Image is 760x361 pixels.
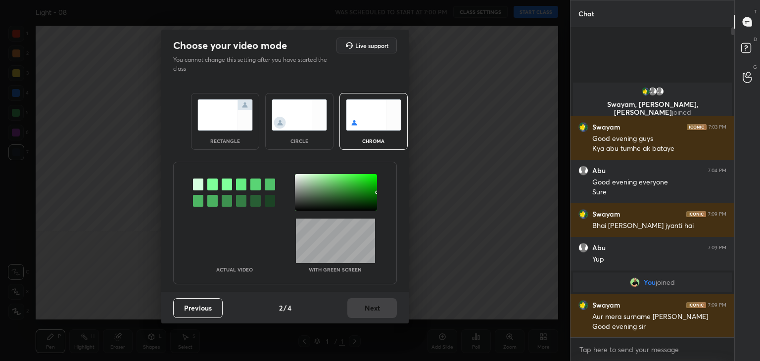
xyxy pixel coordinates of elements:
button: Previous [173,298,223,318]
h6: Swayam [592,301,620,310]
div: 7:09 PM [708,245,726,251]
h4: 2 [279,303,283,313]
img: chromaScreenIcon.c19ab0a0.svg [346,99,401,131]
div: Sure [592,187,726,197]
img: default.png [648,87,658,96]
h2: Choose your video mode [173,39,287,52]
div: Aur mera surname [PERSON_NAME] [592,312,726,322]
div: circle [280,138,319,143]
img: 9802b4cbdbab4d4381d2480607a75a70.jpg [578,300,588,310]
h6: Abu [592,243,606,252]
div: 7:09 PM [708,211,726,217]
p: With green screen [309,267,362,272]
div: chroma [354,138,393,143]
div: 7:09 PM [708,302,726,308]
div: Good evening guys [592,134,726,144]
p: Actual Video [216,267,253,272]
h6: Abu [592,166,606,175]
div: Good evening sir [592,322,726,332]
div: Good evening everyone [592,178,726,187]
img: default.png [578,243,588,253]
h6: Swayam [592,210,620,219]
img: 9802b4cbdbab4d4381d2480607a75a70.jpg [578,122,588,132]
img: 9802b4cbdbab4d4381d2480607a75a70.jpg [641,87,651,96]
div: rectangle [205,138,245,143]
img: circleScreenIcon.acc0effb.svg [272,99,327,131]
div: Kya abu tumhe ak bataye [592,144,726,154]
h4: / [284,303,286,313]
img: default.png [578,166,588,176]
img: 9802b4cbdbab4d4381d2480607a75a70.jpg [578,209,588,219]
div: 7:03 PM [709,124,726,130]
div: 7:04 PM [708,168,726,174]
h5: Live support [355,43,388,48]
span: joined [656,278,675,286]
h4: 4 [287,303,291,313]
span: You [644,278,656,286]
img: iconic-dark.1390631f.png [686,302,706,308]
div: Bhai [PERSON_NAME] jyanti hai [592,221,726,231]
div: grid [570,81,734,338]
img: 7c3e05ebfe504e4a8e8bf48c97542d0d.jpg [630,277,640,287]
img: iconic-dark.1390631f.png [687,124,707,130]
img: iconic-dark.1390631f.png [686,211,706,217]
p: D [754,36,757,43]
p: You cannot change this setting after you have started the class [173,55,333,73]
p: Swayam, [PERSON_NAME], [PERSON_NAME] [579,100,726,116]
img: normalScreenIcon.ae25ed63.svg [197,99,253,131]
p: T [754,8,757,15]
div: Yup [592,255,726,265]
p: Chat [570,0,602,27]
p: G [753,63,757,71]
span: joined [672,107,691,117]
h6: Swayam [592,123,620,132]
img: default.png [655,87,665,96]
